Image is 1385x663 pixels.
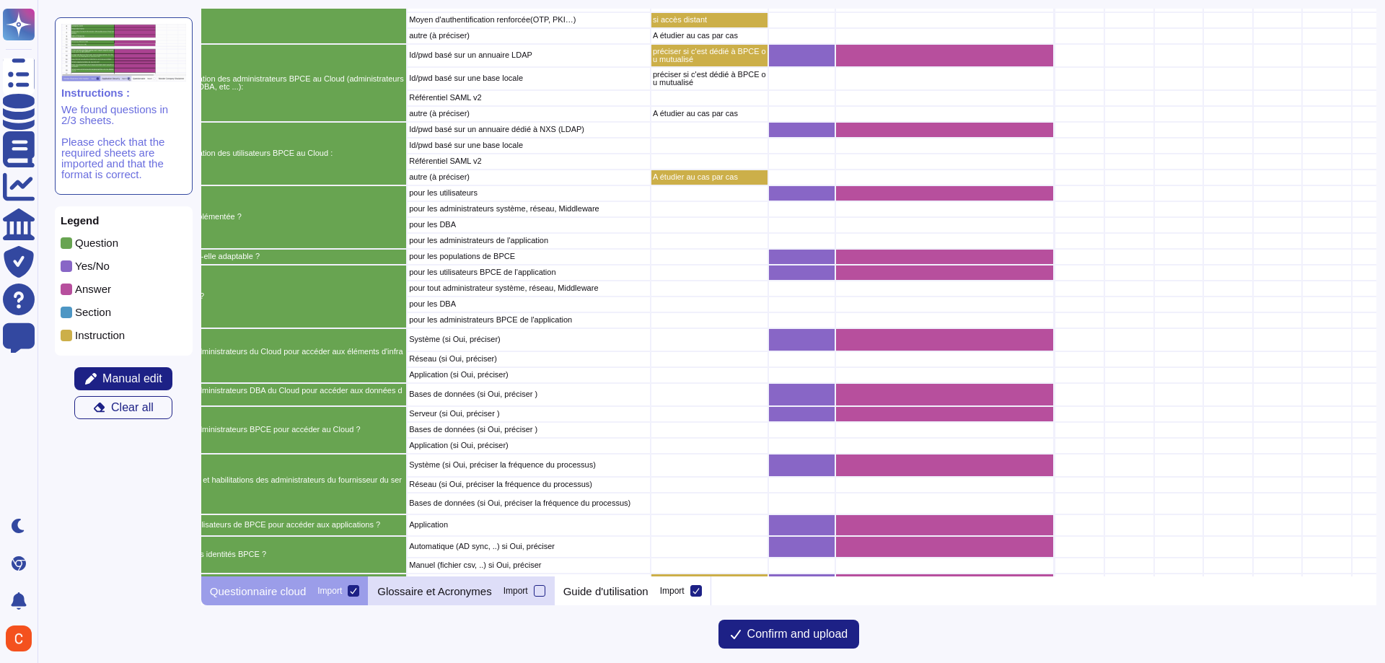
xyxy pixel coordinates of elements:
p: pour les administrateurs système, réseau, Middleware [409,205,648,213]
div: Import [660,587,685,595]
p: Moyen d'authentification renforcée(OTP, PKI…) [409,16,648,24]
span: Confirm and upload [747,628,848,640]
p: Application (si Oui, préciser) [409,442,648,449]
button: Clear all [74,396,172,419]
p: Y a-t-il un modèle d'habilitation pour les administrateurs BPCE pour accéder au Cloud ? [53,426,405,434]
img: user [6,625,32,651]
p: Id/pwd basé sur un annuaire LDAP [409,51,648,59]
p: Id/pwd basé sur un annuaire dédié à NXS (LDAP) [409,126,648,133]
span: Manual edit [102,373,162,385]
p: Question [75,237,118,248]
p: A étudier au cas par cas [653,173,766,181]
p: Id/pwd basé sur une base locale [409,141,648,149]
p: Réseau (si Oui, préciser la fréquence du processus) [409,480,648,488]
div: Import [317,587,342,595]
p: Bases de données (si Oui, préciser ) [409,426,648,434]
p: Legend [61,215,187,226]
div: grid [201,9,1376,576]
span: Clear all [111,402,154,413]
button: user [3,623,42,654]
img: instruction [61,24,186,82]
p: autre (à préciser) [409,173,648,181]
p: pour les utilisateurs [409,189,648,197]
p: si accès distant [653,16,766,24]
p: A étudier au cas par cas [653,110,766,118]
p: A étudier au cas par cas [653,32,766,40]
p: Système (si Oui, préciser la fréquence du processus) [409,461,648,469]
p: si existe, la politique de mots de passe est-elle adaptable ? [53,253,405,260]
p: Instructions : [61,87,186,98]
p: pour les DBA [409,300,648,308]
div: Import [504,587,528,595]
p: pour les administrateurs BPCE de l'application [409,316,648,324]
button: Manual edit [74,367,172,390]
p: Glossaire et Acronymes [377,586,491,597]
p: Bases de données (si Oui, préciser ) [409,390,648,398]
p: Ya t'il un processus de revue des comptes et habilitations des administrateurs du fournisseur du ... [53,476,405,492]
p: Yes/No [75,260,110,271]
p: Id/pwd basé sur une base locale [409,74,648,82]
p: Automatique (AD sync, ..) si Oui, préciser [409,543,648,550]
p: Bases de données (si Oui, préciser la fréquence du processus) [409,499,648,507]
p: Manuel (fichier csv, ..) si Oui, préciser [409,561,648,569]
p: Instruction [75,330,125,341]
p: Y a-t-il un modèle d'habilitation pour les administrateurs DBA du Cloud pour accéder aux données ... [53,387,405,403]
p: préciser si c'est dédié à BPCE ou mutualisé [653,48,766,63]
p: Answer [75,284,111,294]
p: Y a-t-il une politique de mots de passe implémentée ? [53,213,405,221]
p: pour les administrateurs de l'application [409,237,648,245]
p: Application [409,521,648,529]
p: We found questions in 2/3 sheets. Please check that the required sheets are imported and that the... [61,104,186,180]
p: pour les utilisateurs BPCE de l'application [409,268,648,276]
p: autre (à préciser) [409,32,648,40]
p: pour les DBA [409,221,648,229]
p: Système (si Oui, préciser) [409,335,648,343]
p: Application (si Oui, préciser) [409,371,648,379]
button: Confirm and upload [718,620,860,649]
p: Y a-t-il un mécanisme de provisionning des identités BPCE ? [53,550,405,558]
p: Serveur (si Oui, préciser ) [409,410,648,418]
p: Section [75,307,111,317]
p: Préciser le moyen utilisé pour l'authentification des utilisateurs BPCE au Cloud : [53,149,405,157]
p: Préciser le moyen utilisé pour l'authentification des administrateurs BPCE au Cloud (administrate... [53,75,405,91]
p: préciser si c'est dédié à BPCE ou mutualisé [653,71,766,87]
p: Référentiel SAML v2 [409,94,648,102]
p: Y a-t-il un modèle d'habilitation pour les administrateurs du Cloud pour accéder aux éléments d'i... [53,348,405,364]
p: Guide d'utilisation [563,586,648,597]
p: autre (à préciser) [409,110,648,118]
p: Questionnaire cloud [210,586,306,597]
p: Y a-t-il un modèle d'habilitation pour les utilisateurs de BPCE pour accéder aux applications ? [53,521,405,529]
p: Les identifiants utilisés sont-ils nominatifs ? [53,292,405,300]
p: pour tout administrateur système, réseau, Middleware [409,284,648,292]
p: pour les populations de BPCE [409,253,648,260]
p: Référentiel SAML v2 [409,157,648,165]
p: Préciser le moyen utilisé pour l'authentification du personnel interne du Cloud (développeurs, ad... [53,1,405,17]
p: Réseau (si Oui, préciser) [409,355,648,363]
